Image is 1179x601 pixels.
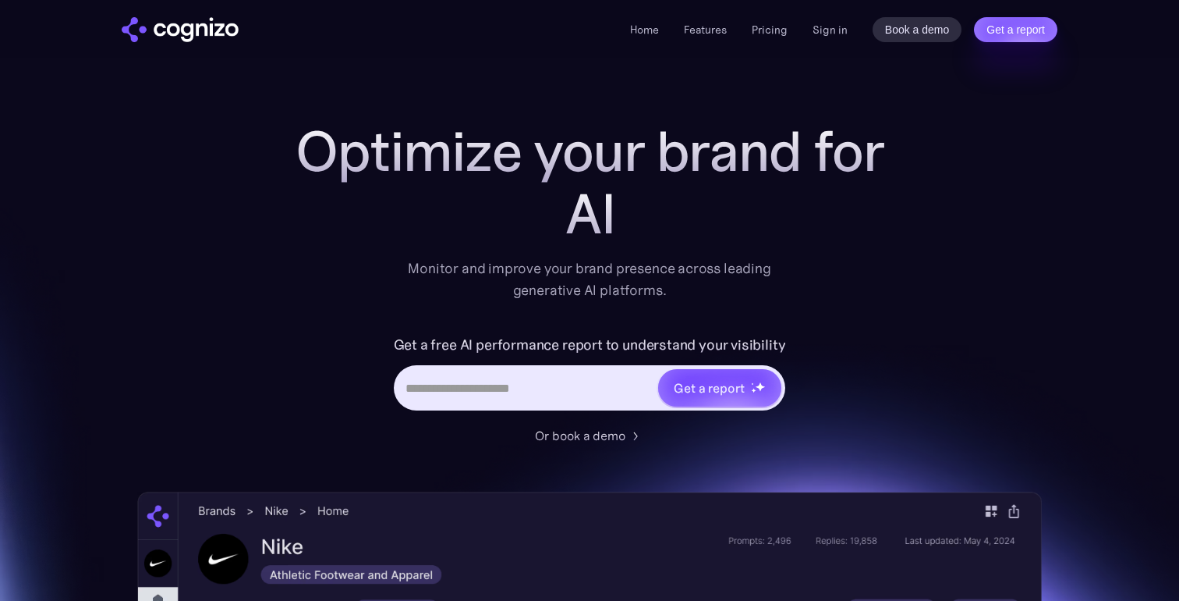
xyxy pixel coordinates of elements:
a: home [122,17,239,42]
div: Or book a demo [535,426,625,445]
img: star [755,382,765,392]
a: Or book a demo [535,426,644,445]
a: Features [684,23,727,37]
h1: Optimize your brand for [278,120,901,183]
div: AI [278,183,901,245]
img: cognizo logo [122,17,239,42]
a: Get a reportstarstarstar [657,368,783,408]
div: Monitor and improve your brand presence across leading generative AI platforms. [398,258,781,301]
a: Sign in [813,20,848,39]
img: star [751,388,756,393]
div: Get a report [674,379,744,397]
a: Home [630,23,659,37]
form: Hero URL Input Form [394,333,786,418]
label: Get a free AI performance report to understand your visibility [394,333,786,357]
img: star [751,382,753,385]
a: Book a demo [873,17,962,42]
a: Pricing [752,23,788,37]
a: Get a report [974,17,1057,42]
